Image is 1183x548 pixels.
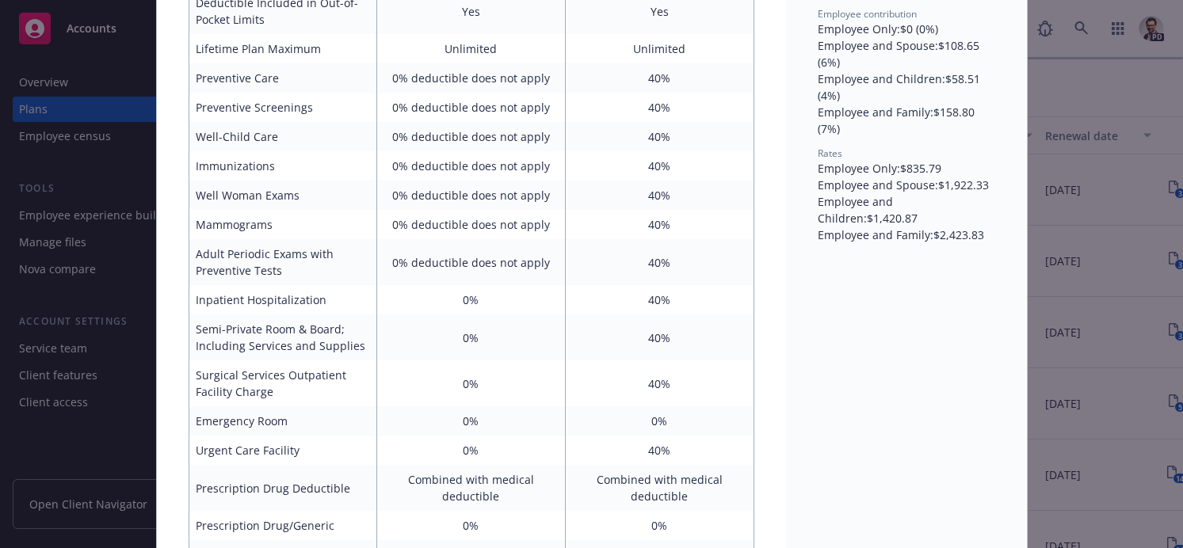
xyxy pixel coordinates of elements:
td: 0% deductible does not apply [377,63,566,93]
span: Rates [818,147,842,160]
td: 0% [377,314,566,360]
td: Semi-Private Room & Board; Including Services and Supplies [189,314,377,360]
td: Immunizations [189,151,377,181]
td: Unlimited [377,34,566,63]
td: Well-Child Care [189,122,377,151]
td: 0% [565,511,754,540]
td: 40% [565,285,754,314]
td: Emergency Room [189,406,377,436]
td: 0% deductible does not apply [377,93,566,122]
td: Unlimited [565,34,754,63]
td: Preventive Screenings [189,93,377,122]
td: 0% [377,285,566,314]
td: Urgent Care Facility [189,436,377,465]
td: 40% [565,210,754,239]
td: 0% deductible does not apply [377,151,566,181]
td: 40% [565,436,754,465]
td: 0% deductible does not apply [377,122,566,151]
td: 0% deductible does not apply [377,210,566,239]
td: 0% [377,436,566,465]
td: Inpatient Hospitalization [189,285,377,314]
td: 40% [565,63,754,93]
td: 40% [565,93,754,122]
div: Employee and Family : $158.80 (7%) [818,104,995,137]
div: Employee and Children : $58.51 (4%) [818,70,995,104]
td: 40% [565,181,754,210]
td: 0% deductible does not apply [377,239,566,285]
div: Employee and Spouse : $108.65 (6%) [818,37,995,70]
td: Combined with medical deductible [377,465,566,511]
td: 0% [377,406,566,436]
div: Employee and Spouse : $1,922.33 [818,177,995,193]
div: Employee and Family : $2,423.83 [818,226,995,243]
td: 40% [565,360,754,406]
td: 0% deductible does not apply [377,181,566,210]
td: Adult Periodic Exams with Preventive Tests [189,239,377,285]
span: Employee contribution [818,7,917,21]
td: Prescription Drug/Generic [189,511,377,540]
td: Combined with medical deductible [565,465,754,511]
td: Surgical Services Outpatient Facility Charge [189,360,377,406]
td: 0% [377,360,566,406]
td: Prescription Drug Deductible [189,465,377,511]
div: Employee Only : $835.79 [818,160,995,177]
td: Preventive Care [189,63,377,93]
td: 40% [565,122,754,151]
td: 40% [565,151,754,181]
div: Employee Only : $0 (0%) [818,21,995,37]
td: Well Woman Exams [189,181,377,210]
td: 0% [565,406,754,436]
td: Lifetime Plan Maximum [189,34,377,63]
div: Employee and Children : $1,420.87 [818,193,995,226]
td: 40% [565,239,754,285]
td: Mammograms [189,210,377,239]
td: 0% [377,511,566,540]
td: 40% [565,314,754,360]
